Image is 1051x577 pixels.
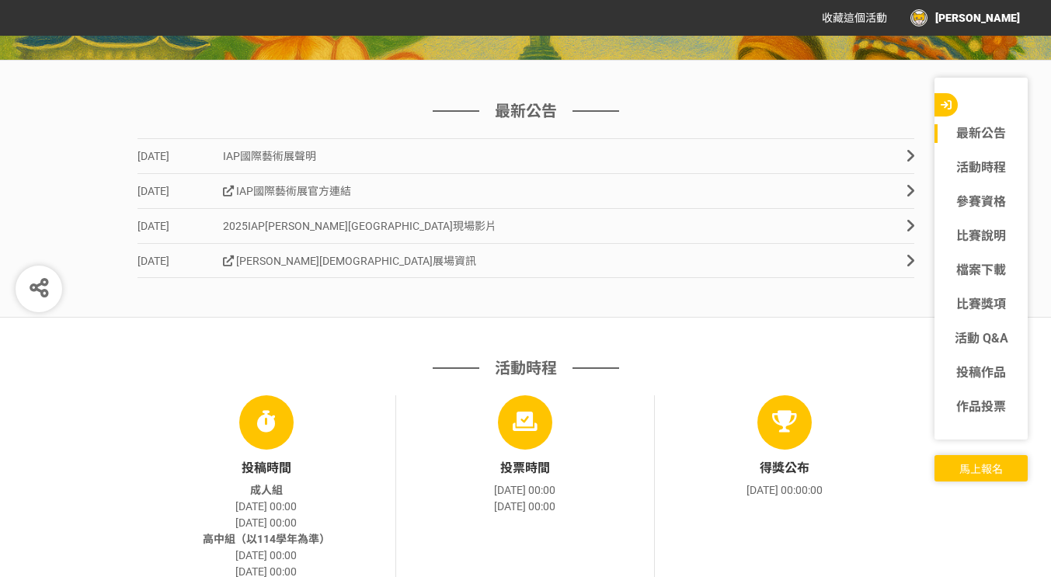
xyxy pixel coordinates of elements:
span: [DATE] 00:00 [494,500,555,513]
span: 高中組（以114學年為準） [203,533,330,545]
a: 比賽說明 [934,227,1028,245]
span: 投稿作品 [956,365,1006,380]
div: 得獎公布 [655,459,914,478]
a: 作品投票 [934,398,1028,416]
a: [DATE] IAP國際藝術展官方連結 [137,173,914,208]
a: 參賽資格 [934,193,1028,211]
a: 活動時程 [934,158,1028,177]
a: [DATE]2025IAP[PERSON_NAME][GEOGRAPHIC_DATA]現場影片 [137,208,914,243]
span: [DATE] 00:00:00 [746,484,823,496]
a: [DATE]IAP國際藝術展聲明 [137,138,914,173]
span: IAP國際藝術展聲明 [223,150,316,162]
span: 2025IAP[PERSON_NAME][GEOGRAPHIC_DATA]現場影片 [223,220,496,232]
span: IAP國際藝術展官方連結 [223,185,352,197]
span: 收藏這個活動 [822,12,887,24]
span: 馬上報名 [959,463,1003,475]
span: [DATE] 00:00 [235,500,297,513]
span: [DATE] 00:00 [494,484,555,496]
span: [DATE] [137,209,223,244]
div: 投票時間 [396,459,654,478]
span: [DATE] [137,174,223,209]
span: 活動時程 [495,356,557,380]
a: 活動 Q&A [934,329,1028,348]
span: [PERSON_NAME][DEMOGRAPHIC_DATA]展場資訊 [223,255,477,267]
button: 馬上報名 [934,455,1028,481]
span: [DATE] [137,244,223,279]
a: 最新公告 [934,124,1028,143]
span: [DATE] 00:00 [235,549,297,561]
div: 投稿時間 [137,459,395,478]
span: [DATE] 00:00 [235,516,297,529]
span: 最新公告 [495,99,557,123]
a: [DATE] [PERSON_NAME][DEMOGRAPHIC_DATA]展場資訊 [137,243,914,278]
a: 比賽獎項 [934,295,1028,314]
span: [DATE] [137,139,223,174]
a: 檔案下載 [934,261,1028,280]
span: 成人組 [250,484,283,496]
